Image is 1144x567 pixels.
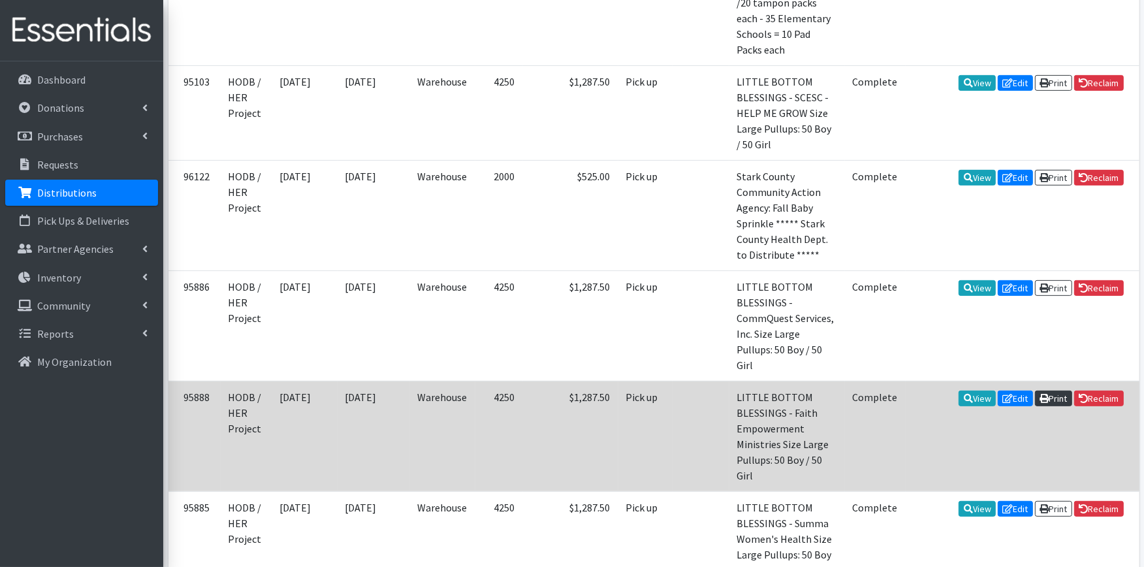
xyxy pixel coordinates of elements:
[475,160,523,270] td: 2000
[37,130,83,143] p: Purchases
[523,381,618,491] td: $1,287.50
[5,293,158,319] a: Community
[618,160,673,270] td: Pick up
[5,349,158,375] a: My Organization
[37,158,78,171] p: Requests
[5,8,158,52] img: HumanEssentials
[272,381,338,491] td: [DATE]
[1074,391,1124,406] a: Reclaim
[5,265,158,291] a: Inventory
[221,381,272,491] td: HODB / HER Project
[1035,501,1072,517] a: Print
[37,271,81,284] p: Inventory
[410,65,475,160] td: Warehouse
[37,299,90,312] p: Community
[410,381,475,491] td: Warehouse
[272,160,338,270] td: [DATE]
[475,270,523,381] td: 4250
[998,391,1033,406] a: Edit
[1074,501,1124,517] a: Reclaim
[5,180,158,206] a: Distributions
[37,355,112,368] p: My Organization
[959,75,996,91] a: View
[168,65,221,160] td: 95103
[37,101,84,114] p: Donations
[959,280,996,296] a: View
[729,160,845,270] td: Stark County Community Action Agency: Fall Baby Sprinkle ***** Stark County Health Dept. to Distr...
[168,160,221,270] td: 96122
[37,242,114,255] p: Partner Agencies
[523,160,618,270] td: $525.00
[618,381,673,491] td: Pick up
[998,170,1033,186] a: Edit
[338,381,410,491] td: [DATE]
[5,67,158,93] a: Dashboard
[1035,75,1072,91] a: Print
[845,270,906,381] td: Complete
[338,65,410,160] td: [DATE]
[5,152,158,178] a: Requests
[5,208,158,234] a: Pick Ups & Deliveries
[618,270,673,381] td: Pick up
[618,65,673,160] td: Pick up
[338,160,410,270] td: [DATE]
[523,270,618,381] td: $1,287.50
[1074,75,1124,91] a: Reclaim
[845,65,906,160] td: Complete
[221,160,272,270] td: HODB / HER Project
[1035,391,1072,406] a: Print
[272,65,338,160] td: [DATE]
[475,381,523,491] td: 4250
[5,321,158,347] a: Reports
[410,270,475,381] td: Warehouse
[168,381,221,491] td: 95888
[168,270,221,381] td: 95886
[523,65,618,160] td: $1,287.50
[1035,170,1072,186] a: Print
[729,270,845,381] td: LITTLE BOTTOM BLESSINGS - CommQuest Services, Inc. Size Large Pullups: 50 Boy / 50 Girl
[5,95,158,121] a: Donations
[338,270,410,381] td: [DATE]
[410,160,475,270] td: Warehouse
[37,186,97,199] p: Distributions
[1074,170,1124,186] a: Reclaim
[959,501,996,517] a: View
[959,170,996,186] a: View
[845,160,906,270] td: Complete
[272,270,338,381] td: [DATE]
[221,65,272,160] td: HODB / HER Project
[959,391,996,406] a: View
[998,501,1033,517] a: Edit
[37,214,129,227] p: Pick Ups & Deliveries
[1035,280,1072,296] a: Print
[37,73,86,86] p: Dashboard
[221,270,272,381] td: HODB / HER Project
[845,381,906,491] td: Complete
[5,236,158,262] a: Partner Agencies
[37,327,74,340] p: Reports
[998,280,1033,296] a: Edit
[5,123,158,150] a: Purchases
[729,381,845,491] td: LITTLE BOTTOM BLESSINGS - Faith Empowerment Ministries Size Large Pullups: 50 Boy / 50 Girl
[729,65,845,160] td: LITTLE BOTTOM BLESSINGS - SCESC - HELP ME GROW Size Large Pullups: 50 Boy / 50 Girl
[1074,280,1124,296] a: Reclaim
[998,75,1033,91] a: Edit
[475,65,523,160] td: 4250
